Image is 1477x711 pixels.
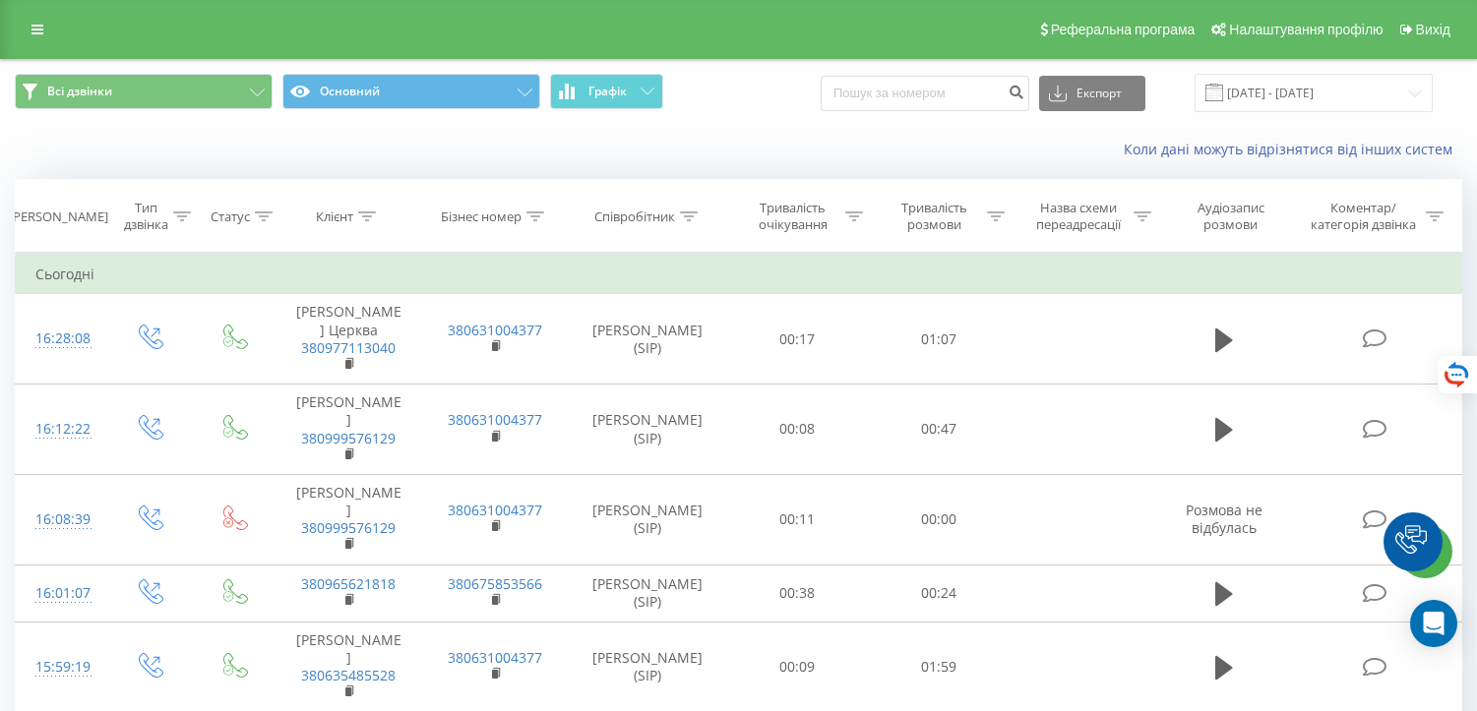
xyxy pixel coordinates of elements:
div: Співробітник [594,208,675,225]
div: 16:01:07 [35,574,86,613]
a: 380999576129 [301,518,396,537]
div: Коментар/категорія дзвінка [1306,200,1421,233]
td: [PERSON_NAME] (SIP) [569,564,727,622]
a: 380635485528 [301,666,396,684]
td: [PERSON_NAME] (SIP) [569,474,727,564]
a: 380999576129 [301,429,396,447]
a: 380631004377 [448,410,542,429]
div: Тривалість розмови [886,200,982,233]
button: Експорт [1039,76,1145,111]
td: 00:11 [727,474,869,564]
span: Розмова не відбулась [1186,501,1262,537]
span: Налаштування профілю [1229,22,1383,37]
input: Пошук за номером [821,76,1029,111]
td: [PERSON_NAME] (SIP) [569,294,727,385]
span: Реферальна програма [1051,22,1196,37]
a: 380631004377 [448,648,542,667]
td: 00:00 [868,474,1010,564]
a: 380977113040 [301,338,396,357]
div: Назва схеми переадресації [1027,200,1129,233]
button: Основний [282,74,540,109]
button: Графік [550,74,663,109]
div: Open Intercom Messenger [1410,600,1457,647]
td: 00:08 [727,385,869,475]
td: 01:07 [868,294,1010,385]
td: [PERSON_NAME] [276,474,422,564]
span: Вихід [1416,22,1450,37]
div: Аудіозапис розмови [1174,200,1287,233]
td: 00:47 [868,385,1010,475]
td: [PERSON_NAME] [276,385,422,475]
div: 16:12:22 [35,410,86,448]
div: 16:08:39 [35,501,86,539]
a: 380965621818 [301,574,396,593]
a: Коли дані можуть відрізнятися вiд інших систем [1124,140,1462,158]
td: [PERSON_NAME] (SIP) [569,385,727,475]
a: 380631004377 [448,501,542,519]
a: 380631004377 [448,321,542,339]
div: Тривалість очікування [745,200,841,233]
div: Клієнт [316,208,353,225]
span: Графік [588,85,627,98]
button: Всі дзвінки [15,74,273,109]
td: Сьогодні [16,255,1462,294]
div: [PERSON_NAME] [9,208,108,225]
td: 00:38 [727,564,869,622]
td: 00:24 [868,564,1010,622]
span: Всі дзвінки [47,84,112,99]
div: 15:59:19 [35,648,86,686]
div: Бізнес номер [441,208,522,225]
div: Статус [211,208,250,225]
div: Тип дзвінка [123,200,168,233]
td: 00:17 [727,294,869,385]
a: 380675853566 [448,574,542,593]
td: [PERSON_NAME] Церква [276,294,422,385]
div: 16:28:08 [35,320,86,358]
